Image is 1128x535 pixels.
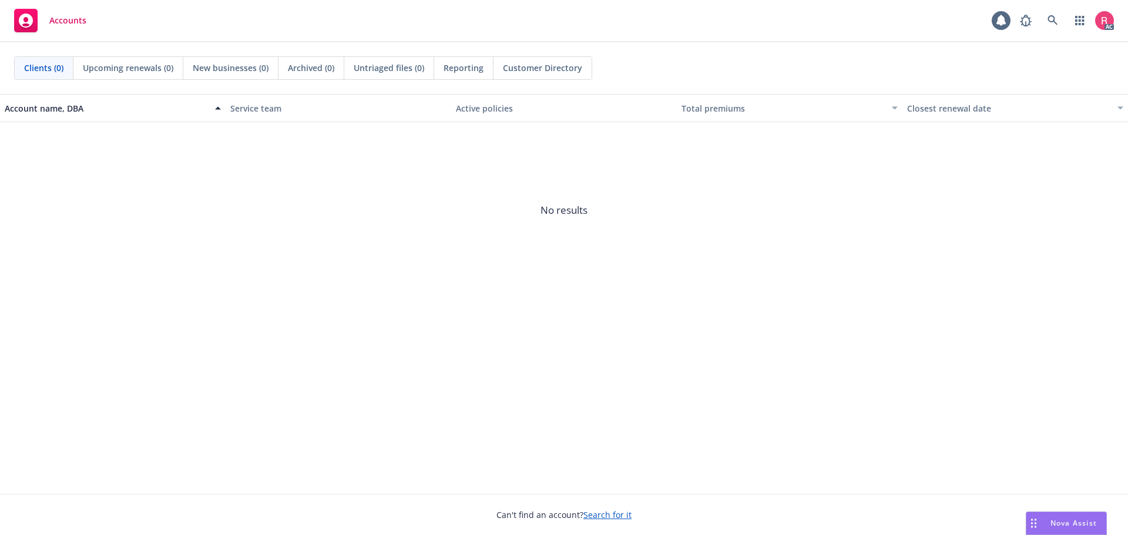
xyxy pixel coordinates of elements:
span: Customer Directory [503,62,582,74]
button: Service team [226,94,451,122]
div: Closest renewal date [907,102,1110,115]
button: Closest renewal date [902,94,1128,122]
button: Active policies [451,94,677,122]
button: Nova Assist [1026,512,1107,535]
span: Nova Assist [1050,518,1097,528]
a: Accounts [9,4,91,37]
span: Archived (0) [288,62,334,74]
span: Can't find an account? [496,509,632,521]
div: Service team [230,102,446,115]
span: Untriaged files (0) [354,62,424,74]
button: Total premiums [677,94,902,122]
span: New businesses (0) [193,62,268,74]
img: photo [1095,11,1114,30]
div: Drag to move [1026,512,1041,534]
a: Switch app [1068,9,1092,32]
div: Total premiums [681,102,885,115]
a: Search [1041,9,1065,32]
div: Active policies [456,102,672,115]
span: Upcoming renewals (0) [83,62,173,74]
a: Search for it [583,509,632,520]
span: Clients (0) [24,62,63,74]
span: Accounts [49,16,86,25]
div: Account name, DBA [5,102,208,115]
span: Reporting [444,62,484,74]
a: Report a Bug [1014,9,1038,32]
